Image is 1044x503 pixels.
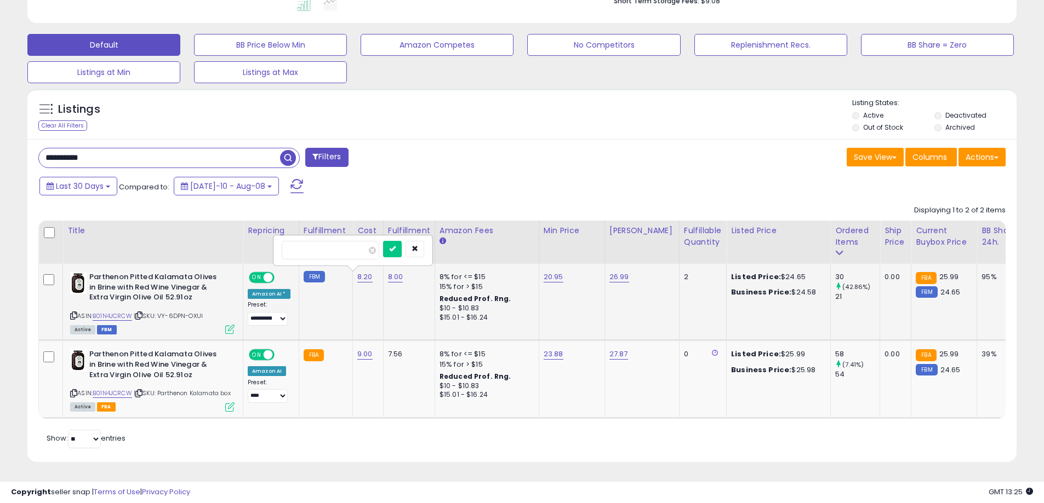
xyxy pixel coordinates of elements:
[940,365,961,375] span: 24.65
[304,349,324,361] small: FBA
[70,272,87,294] img: 41JE5AaG4VL._SL40_.jpg
[248,225,294,236] div: Repricing
[273,350,290,360] span: OFF
[731,287,822,297] div: $24.58
[939,349,959,359] span: 25.99
[89,272,223,305] b: Parthenon Pitted Kalamata Olives in Brine with Red Wine Vinegar & Extra Virgin Olive Oil 52.91oz
[67,225,238,236] div: Title
[982,272,1018,282] div: 95%
[142,487,190,497] a: Privacy Policy
[56,181,104,192] span: Last 30 Days
[27,34,180,56] button: Default
[134,389,231,397] span: | SKU: Parthenon Kalamata box
[248,301,290,326] div: Preset:
[70,402,95,412] span: All listings currently available for purchase on Amazon
[982,225,1022,248] div: BB Share 24h.
[731,225,826,236] div: Listed Price
[190,181,265,192] span: [DATE]-10 - Aug-08
[885,272,903,282] div: 0.00
[194,61,347,83] button: Listings at Max
[731,287,791,297] b: Business Price:
[912,152,947,163] span: Columns
[248,289,290,299] div: Amazon AI *
[11,487,190,498] div: seller snap | |
[939,271,959,282] span: 25.99
[916,225,972,248] div: Current Buybox Price
[842,282,870,291] small: (42.86%)
[388,349,426,359] div: 7.56
[989,487,1033,497] span: 2025-09-8 13:25 GMT
[93,311,132,321] a: B01N4JCRCW
[440,282,530,292] div: 15% for > $15
[440,381,530,391] div: $10 - $10.83
[863,111,883,120] label: Active
[916,364,937,375] small: FBM
[304,271,325,282] small: FBM
[440,304,530,313] div: $10 - $10.83
[388,225,430,248] div: Fulfillment Cost
[544,271,563,282] a: 20.95
[93,389,132,398] a: B01N4JCRCW
[70,272,235,333] div: ASIN:
[940,287,961,297] span: 24.65
[609,349,628,360] a: 27.87
[38,120,87,131] div: Clear All Filters
[440,372,511,381] b: Reduced Prof. Rng.
[248,379,290,403] div: Preset:
[174,177,279,195] button: [DATE]-10 - Aug-08
[914,205,1006,216] div: Displaying 1 to 2 of 2 items
[835,369,880,379] div: 54
[544,349,563,360] a: 23.88
[357,225,379,236] div: Cost
[273,273,290,282] span: OFF
[982,349,1018,359] div: 39%
[70,349,87,371] img: 41JE5AaG4VL._SL40_.jpg
[361,34,514,56] button: Amazon Competes
[70,349,235,410] div: ASIN:
[527,34,680,56] button: No Competitors
[684,349,718,359] div: 0
[440,360,530,369] div: 15% for > $15
[694,34,847,56] button: Replenishment Recs.
[916,286,937,298] small: FBM
[39,177,117,195] button: Last 30 Days
[440,390,530,400] div: $15.01 - $16.24
[89,349,223,383] b: Parthenon Pitted Kalamata Olives in Brine with Red Wine Vinegar & Extra Virgin Olive Oil 52.91oz
[388,271,403,282] a: 8.00
[835,349,880,359] div: 58
[847,148,904,166] button: Save View
[440,236,446,246] small: Amazon Fees.
[731,349,822,359] div: $25.99
[916,349,936,361] small: FBA
[609,271,629,282] a: 26.99
[916,272,936,284] small: FBA
[250,273,264,282] span: ON
[119,182,169,192] span: Compared to:
[97,402,116,412] span: FBA
[305,148,348,167] button: Filters
[731,349,781,359] b: Listed Price:
[609,225,675,236] div: [PERSON_NAME]
[27,61,180,83] button: Listings at Min
[11,487,51,497] strong: Copyright
[70,325,95,334] span: All listings currently available for purchase on Amazon
[835,292,880,302] div: 21
[945,111,986,120] label: Deactivated
[440,349,530,359] div: 8% for <= $15
[842,360,864,369] small: (7.41%)
[544,225,600,236] div: Min Price
[304,225,348,236] div: Fulfillment
[250,350,264,360] span: ON
[440,294,511,303] b: Reduced Prof. Rng.
[959,148,1006,166] button: Actions
[248,366,286,376] div: Amazon AI
[863,123,903,132] label: Out of Stock
[194,34,347,56] button: BB Price Below Min
[440,225,534,236] div: Amazon Fees
[731,272,822,282] div: $24.65
[885,349,903,359] div: 0.00
[440,313,530,322] div: $15.01 - $16.24
[58,102,100,117] h5: Listings
[94,487,140,497] a: Terms of Use
[905,148,957,166] button: Columns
